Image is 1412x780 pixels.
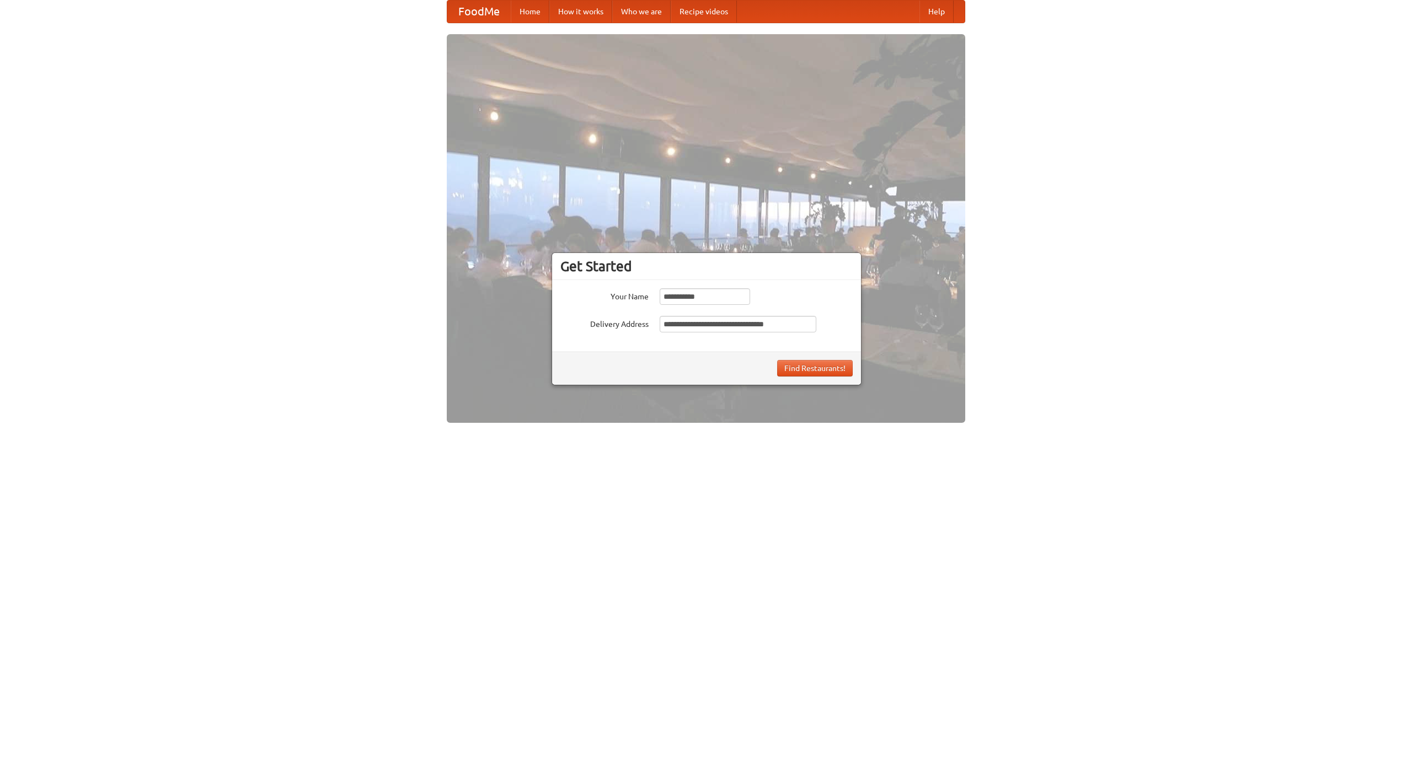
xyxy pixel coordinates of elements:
button: Find Restaurants! [777,360,853,376]
a: Who we are [612,1,671,23]
label: Delivery Address [560,316,649,330]
label: Your Name [560,288,649,302]
a: FoodMe [447,1,511,23]
h3: Get Started [560,258,853,275]
a: Recipe videos [671,1,737,23]
a: How it works [549,1,612,23]
a: Help [919,1,954,23]
a: Home [511,1,549,23]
